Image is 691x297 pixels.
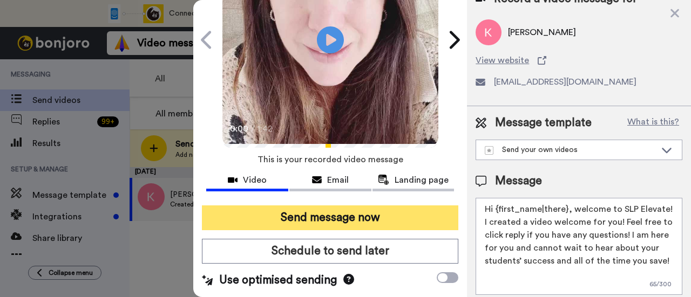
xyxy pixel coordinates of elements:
[219,272,337,288] span: Use optimised sending
[485,144,656,155] div: Send your own videos
[485,146,493,155] img: demo-template.svg
[476,198,682,295] textarea: Hi {first_name|there}, welcome to SLP Elevate! I created a video welcome for you! Feel free to cl...
[495,115,592,131] span: Message template
[230,122,249,135] span: 0:00
[327,174,349,187] span: Email
[624,115,682,131] button: What is this?
[495,173,542,189] span: Message
[258,148,403,171] span: This is your recorded video message
[243,174,267,187] span: Video
[251,122,255,135] span: /
[202,205,458,230] button: Send message now
[395,174,449,187] span: Landing page
[257,122,276,135] span: 1:42
[202,239,458,264] button: Schedule to send later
